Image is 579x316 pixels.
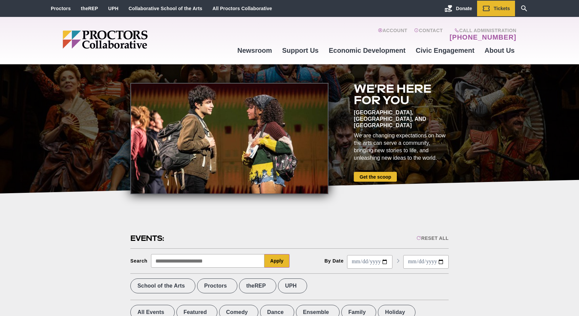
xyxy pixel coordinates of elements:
a: Contact [414,28,443,41]
span: Tickets [494,6,510,11]
a: Economic Development [324,41,411,60]
h2: Events: [130,233,165,244]
label: School of the Arts [130,278,195,293]
a: Tickets [477,1,515,16]
a: UPH [108,6,119,11]
a: Civic Engagement [411,41,479,60]
a: Support Us [277,41,324,60]
span: Donate [456,6,472,11]
a: [PHONE_NUMBER] [450,33,516,41]
a: Search [515,1,533,16]
label: UPH [278,278,307,293]
h2: We're here for you [354,83,449,106]
div: Reset All [416,235,449,241]
label: theREP [239,278,276,293]
a: About Us [479,41,520,60]
a: Proctors [51,6,71,11]
img: Proctors logo [63,30,200,49]
a: theREP [81,6,98,11]
a: Collaborative School of the Arts [129,6,202,11]
button: Apply [264,254,289,268]
div: We are changing expectations on how the arts can serve a community, bringing new stories to life,... [354,132,449,162]
div: [GEOGRAPHIC_DATA], [GEOGRAPHIC_DATA], and [GEOGRAPHIC_DATA] [354,109,449,129]
div: Search [130,258,148,264]
a: All Proctors Collaborative [212,6,272,11]
span: Call Administration [448,28,516,33]
label: Proctors [197,278,237,293]
a: Newsroom [232,41,277,60]
div: By Date [324,258,344,264]
a: Account [378,28,407,41]
a: Donate [439,1,477,16]
a: Get the scoop [354,172,397,182]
